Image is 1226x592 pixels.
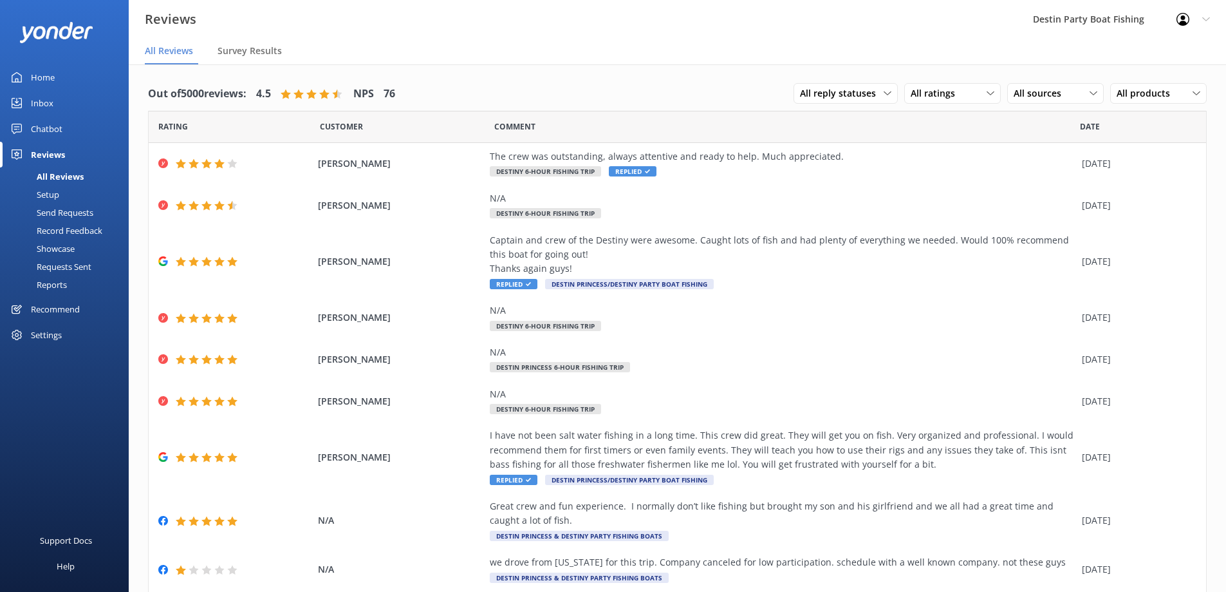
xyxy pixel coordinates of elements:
[256,86,271,102] h4: 4.5
[609,166,656,177] span: Replied
[1082,352,1190,367] div: [DATE]
[1117,86,1178,100] span: All products
[318,352,484,367] span: [PERSON_NAME]
[545,279,714,289] span: Destin Princess/Destiny Party Boat Fishing
[318,157,484,171] span: [PERSON_NAME]
[318,254,484,269] span: [PERSON_NAME]
[8,222,129,240] a: Record Feedback
[8,204,129,222] a: Send Requests
[490,321,601,331] span: Destiny 6-Hour Fishing Trip
[8,276,67,294] div: Reports
[490,208,601,218] span: Destiny 6-Hour Fishing Trip
[490,233,1075,276] div: Captain and crew of the Destiny were awesome. Caught lots of fish and had plenty of everything we...
[8,204,93,222] div: Send Requests
[318,198,484,213] span: [PERSON_NAME]
[490,428,1075,472] div: I have not been salt water fishing in a long time. This crew did great. They will get you on fish...
[31,296,80,322] div: Recommend
[490,279,537,289] span: Replied
[145,44,193,57] span: All Reviews
[490,303,1075,318] div: N/A
[318,450,484,464] span: [PERSON_NAME]
[218,44,282,57] span: Survey Results
[31,116,62,142] div: Chatbot
[1082,310,1190,325] div: [DATE]
[1014,86,1069,100] span: All sources
[31,90,53,116] div: Inbox
[31,64,55,90] div: Home
[494,120,535,133] span: Question
[318,562,484,577] span: N/A
[318,513,484,528] span: N/A
[145,9,196,30] h3: Reviews
[8,167,84,186] div: All Reviews
[8,186,59,204] div: Setup
[1082,513,1190,528] div: [DATE]
[57,553,75,579] div: Help
[490,475,537,485] span: Replied
[1080,120,1100,133] span: Date
[800,86,884,100] span: All reply statuses
[8,240,129,258] a: Showcase
[911,86,963,100] span: All ratings
[31,322,62,348] div: Settings
[1082,254,1190,269] div: [DATE]
[490,404,601,414] span: Destiny 6-Hour Fishing Trip
[1082,157,1190,171] div: [DATE]
[353,86,374,102] h4: NPS
[490,191,1075,205] div: N/A
[8,167,129,186] a: All Reviews
[31,142,65,167] div: Reviews
[384,86,395,102] h4: 76
[490,531,669,541] span: Destin Princess & Destiny Party Fishing Boats
[490,362,630,372] span: Destin Princess 6-Hour Fishing Trip
[1082,394,1190,408] div: [DATE]
[8,222,102,240] div: Record Feedback
[490,166,601,177] span: Destiny 6-Hour Fishing Trip
[148,86,246,102] h4: Out of 5000 reviews:
[8,258,129,276] a: Requests Sent
[8,258,91,276] div: Requests Sent
[490,345,1075,359] div: N/A
[1082,562,1190,577] div: [DATE]
[1082,450,1190,464] div: [DATE]
[318,394,484,408] span: [PERSON_NAME]
[320,120,363,133] span: Date
[8,240,75,258] div: Showcase
[490,149,1075,164] div: The crew was outstanding, always attentive and ready to help. Much appreciated.
[8,186,129,204] a: Setup
[490,555,1075,569] div: we drove from [US_STATE] for this trip. Company canceled for low participation. schedule with a w...
[19,22,93,43] img: yonder-white-logo.png
[545,475,714,485] span: Destin Princess/Destiny Party Boat Fishing
[8,276,129,294] a: Reports
[318,310,484,325] span: [PERSON_NAME]
[490,573,669,583] span: Destin Princess & Destiny Party Fishing Boats
[1082,198,1190,213] div: [DATE]
[490,387,1075,401] div: N/A
[158,120,188,133] span: Date
[490,499,1075,528] div: Great crew and fun experience. I normally don’t like fishing but brought my son and his girlfrien...
[40,528,92,553] div: Support Docs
